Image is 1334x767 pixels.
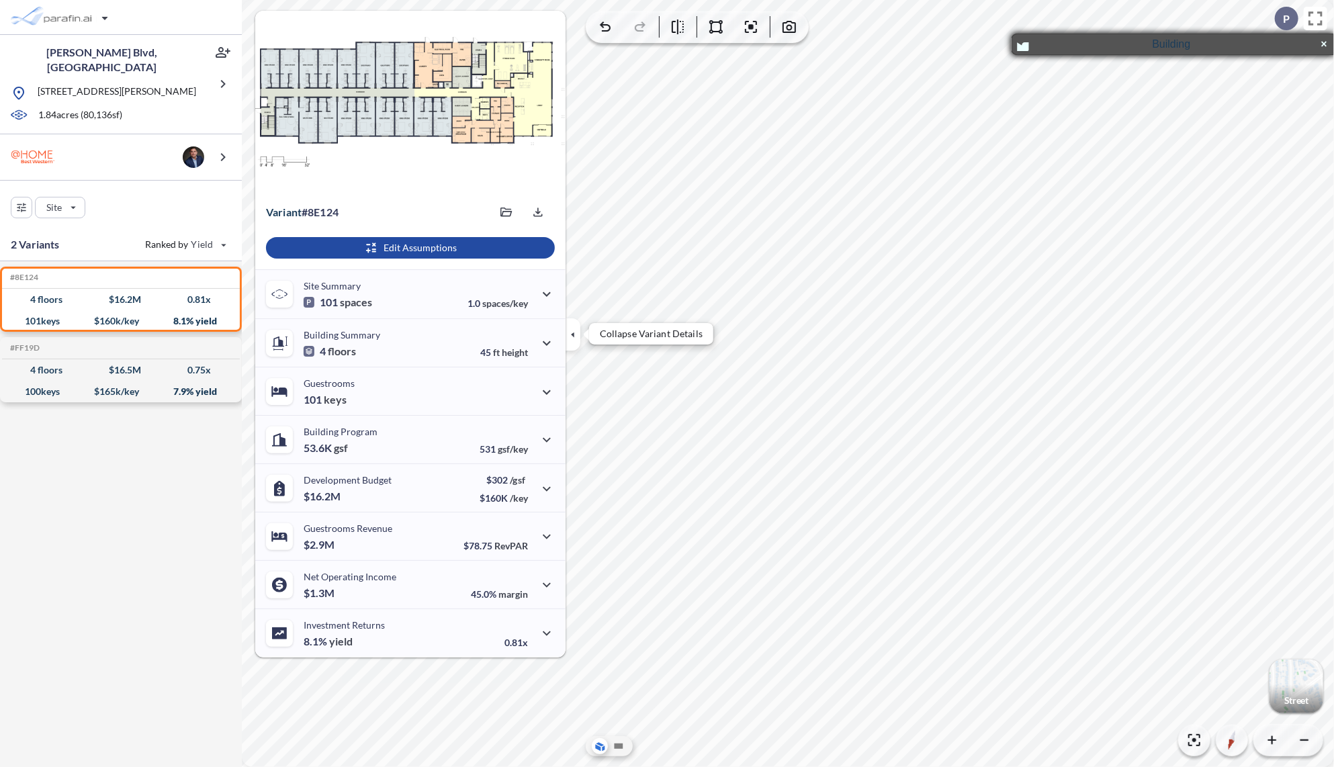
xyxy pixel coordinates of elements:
p: Building Summary [304,329,380,341]
p: Development Budget [304,474,392,486]
p: $2.9M [304,538,337,551]
span: Yield [191,238,214,251]
p: P [1283,13,1290,25]
p: [STREET_ADDRESS][PERSON_NAME] [38,85,196,101]
p: 1.0 [468,298,528,309]
p: Collapse Variant Details [600,328,703,339]
p: $16.2M [304,490,343,503]
p: $302 [480,474,528,486]
span: floors [328,345,356,358]
span: gsf/key [498,443,528,455]
button: Site [35,197,85,218]
p: Net Operating Income [304,571,396,582]
span: /key [510,492,528,504]
p: 2 Variants [11,236,60,253]
p: $1.3M [304,586,337,600]
h5: Click to copy the code [7,273,38,282]
span: spaces [340,296,372,309]
button: × [1318,38,1331,51]
img: user logo [183,146,204,168]
p: Edit Assumptions [384,241,457,255]
p: $160K [480,492,528,504]
p: Site [46,201,62,214]
h5: Click to copy the code [7,343,40,353]
span: height [502,347,528,358]
img: Floorplans preview [255,11,566,193]
p: 0.81x [504,637,528,648]
p: 53.6K [304,441,348,455]
p: 8.1% [304,635,353,648]
span: RevPAR [494,540,528,551]
p: Street [1284,695,1308,706]
button: Site Plan [611,738,627,754]
span: Variant [266,206,302,218]
span: margin [498,588,528,600]
p: 531 [480,443,528,455]
button: Edit Assumptions [266,237,555,259]
span: keys [324,393,347,406]
button: Aerial View [592,738,608,754]
p: Guestrooms [304,377,355,389]
p: 4 [304,345,356,358]
p: # 8e124 [266,206,339,219]
p: 45 [480,347,528,358]
p: 1.84 acres ( 80,136 sf) [38,108,122,123]
p: Site Summary [304,280,361,291]
span: yield [329,635,353,648]
button: Ranked by Yield [134,234,235,255]
p: Guestrooms Revenue [304,523,392,534]
span: gsf [334,441,348,455]
p: Investment Returns [304,619,385,631]
span: ft [493,347,500,358]
p: 45.0% [471,588,528,600]
p: Building Program [304,426,377,437]
div: Building [1012,34,1334,54]
button: Switcher ImageStreet [1270,660,1323,713]
img: BrandImage [11,144,55,169]
button: Focus camera on object [1015,37,1030,52]
p: 101 [304,393,347,406]
img: Switcher Image [1270,660,1323,713]
span: /gsf [510,474,525,486]
span: spaces/key [482,298,528,309]
p: 101 [304,296,372,309]
p: [PERSON_NAME] Blvd, [GEOGRAPHIC_DATA] [11,45,193,75]
p: $78.75 [463,540,528,551]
